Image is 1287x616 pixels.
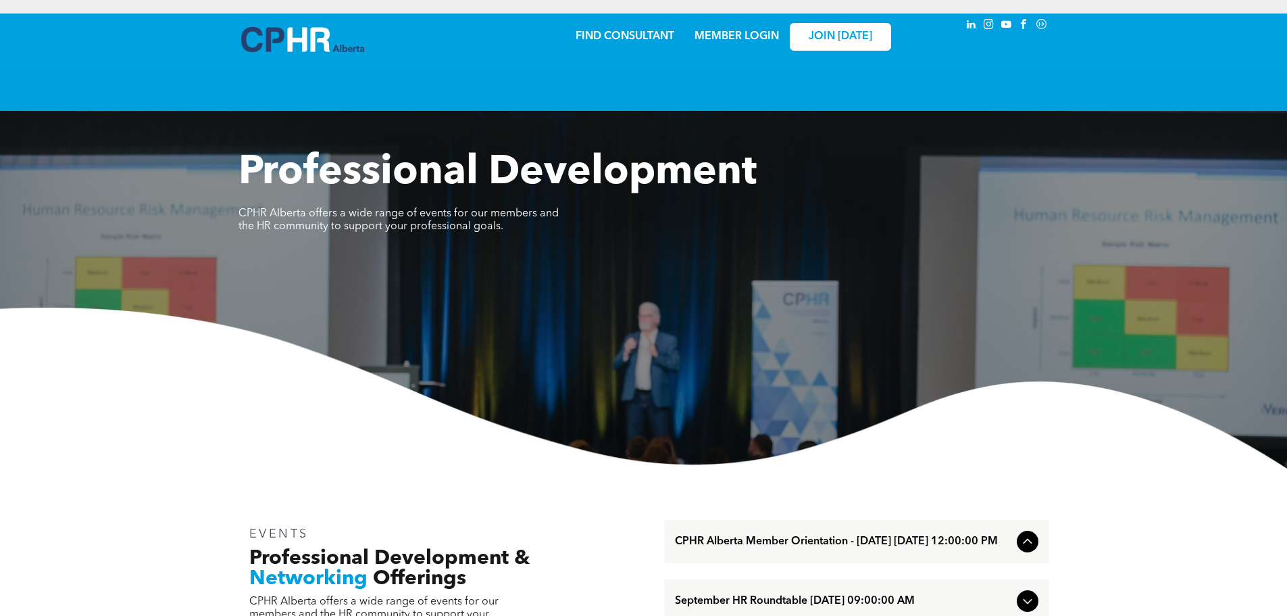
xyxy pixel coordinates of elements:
[695,31,779,42] a: MEMBER LOGIN
[1034,17,1049,35] a: Social network
[241,27,364,52] img: A blue and white logo for cp alberta
[238,208,559,232] span: CPHR Alberta offers a wide range of events for our members and the HR community to support your p...
[675,595,1011,608] span: September HR Roundtable [DATE] 09:00:00 AM
[238,153,757,193] span: Professional Development
[982,17,996,35] a: instagram
[964,17,979,35] a: linkedin
[999,17,1014,35] a: youtube
[373,569,466,589] span: Offerings
[249,528,309,540] span: EVENTS
[1017,17,1032,35] a: facebook
[249,548,530,569] span: Professional Development &
[249,569,368,589] span: Networking
[790,23,891,51] a: JOIN [DATE]
[809,30,872,43] span: JOIN [DATE]
[675,536,1011,548] span: CPHR Alberta Member Orientation - [DATE] [DATE] 12:00:00 PM
[576,31,674,42] a: FIND CONSULTANT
